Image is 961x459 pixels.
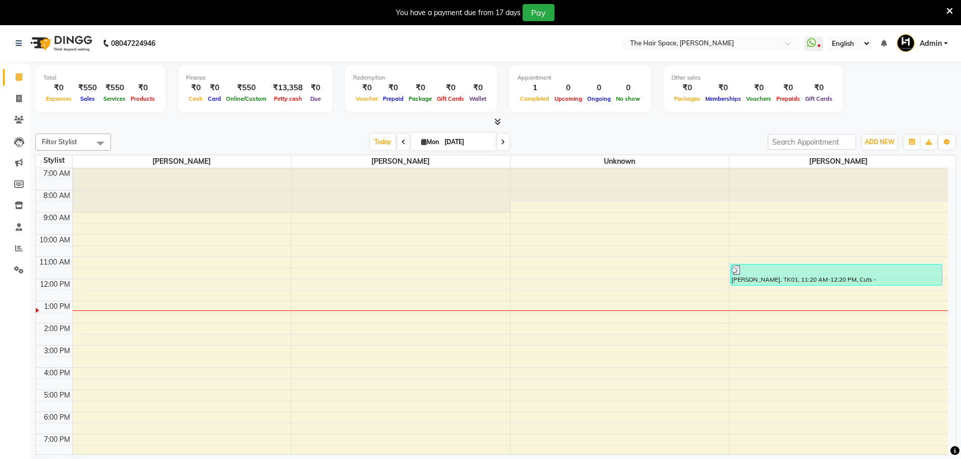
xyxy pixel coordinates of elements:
div: ₹0 [353,82,380,94]
span: Services [101,95,128,102]
div: ₹0 [128,82,157,94]
span: Gift Cards [803,95,835,102]
div: 10:00 AM [37,235,72,245]
span: [PERSON_NAME] [729,155,948,168]
div: ₹0 [380,82,406,94]
div: 5:00 PM [42,390,72,401]
div: ₹550 [101,82,128,94]
span: Mon [419,138,441,146]
span: [PERSON_NAME] [292,155,510,168]
div: ₹550 [223,82,269,94]
img: Admin [897,34,915,52]
div: Total [43,74,157,82]
div: 3:00 PM [42,346,72,356]
span: ADD NEW [865,138,894,146]
span: Package [406,95,434,102]
span: Upcoming [552,95,585,102]
span: Prepaids [774,95,803,102]
button: Pay [523,4,554,21]
div: ₹0 [744,82,774,94]
div: ₹0 [406,82,434,94]
div: ₹0 [803,82,835,94]
div: ₹0 [43,82,74,94]
div: ₹0 [205,82,223,94]
div: 1:00 PM [42,301,72,312]
b: 08047224946 [111,29,155,57]
div: ₹0 [307,82,324,94]
div: 7:00 AM [41,168,72,179]
div: 0 [552,82,585,94]
div: 2:00 PM [42,323,72,334]
input: Search Appointment [768,134,856,150]
div: 8:00 AM [41,190,72,201]
span: Card [205,95,223,102]
div: 6:00 PM [42,412,72,423]
div: ₹0 [671,82,703,94]
span: Completed [518,95,552,102]
div: ₹0 [467,82,489,94]
span: Packages [671,95,703,102]
span: Online/Custom [223,95,269,102]
span: Expenses [43,95,74,102]
div: ₹0 [186,82,205,94]
div: ₹13,358 [269,82,307,94]
span: Vouchers [744,95,774,102]
span: Voucher [353,95,380,102]
span: Today [370,134,395,150]
div: 0 [585,82,613,94]
div: 9:00 AM [41,213,72,223]
div: ₹550 [74,82,101,94]
span: Wallet [467,95,489,102]
div: [PERSON_NAME], TK01, 11:20 AM-12:20 PM, Cuts - [DEMOGRAPHIC_DATA] - Haircut,[PERSON_NAME]- [DEMOG... [731,265,942,285]
span: Petty cash [271,95,305,102]
span: No show [613,95,643,102]
div: ₹0 [703,82,744,94]
div: Finance [186,74,324,82]
span: [PERSON_NAME] [73,155,291,168]
span: Products [128,95,157,102]
button: ADD NEW [862,135,897,149]
span: Filter Stylist [42,138,77,146]
div: Other sales [671,74,835,82]
span: Cash [186,95,205,102]
div: 11:00 AM [37,257,72,268]
div: 7:00 PM [42,434,72,445]
span: Gift Cards [434,95,467,102]
div: 12:00 PM [38,279,72,290]
span: Unknown [511,155,729,168]
div: 4:00 PM [42,368,72,378]
span: Ongoing [585,95,613,102]
div: Stylist [36,155,72,166]
div: Redemption [353,74,489,82]
span: Sales [78,95,97,102]
div: ₹0 [774,82,803,94]
span: Due [308,95,323,102]
img: logo [26,29,95,57]
span: Memberships [703,95,744,102]
span: Admin [920,38,942,49]
div: 1 [518,82,552,94]
input: 2025-09-01 [441,135,492,150]
div: You have a payment due from 17 days [396,8,521,18]
span: Prepaid [380,95,406,102]
div: ₹0 [434,82,467,94]
div: Appointment [518,74,643,82]
div: 0 [613,82,643,94]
